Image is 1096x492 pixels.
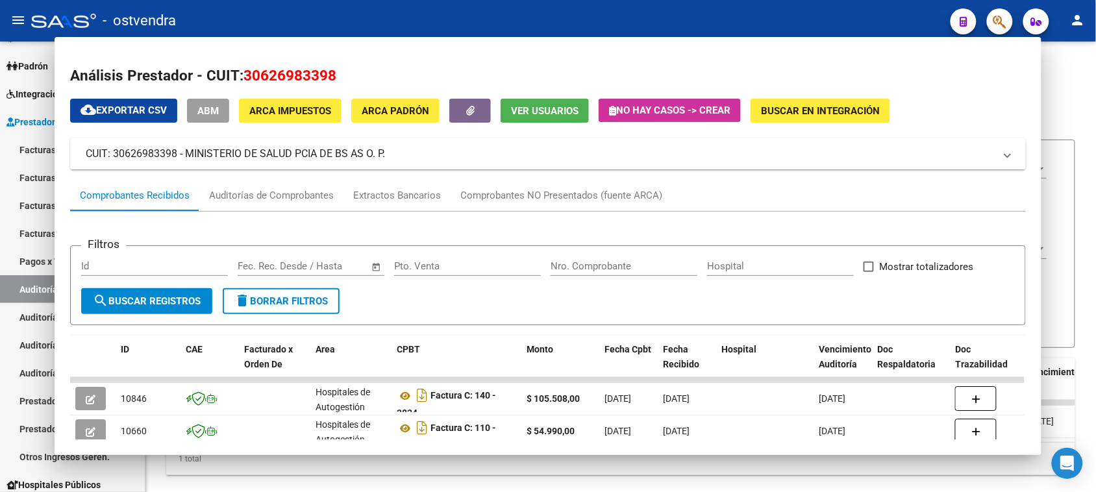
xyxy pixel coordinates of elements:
[209,188,334,203] div: Auditorías de Comprobantes
[6,59,48,73] span: Padrón
[501,99,589,123] button: Ver Usuarios
[658,336,716,393] datatable-header-cell: Fecha Recibido
[599,336,658,393] datatable-header-cell: Fecha Cpbt
[6,115,125,129] span: Prestadores / Proveedores
[599,99,741,122] button: No hay casos -> Crear
[663,344,699,369] span: Fecha Recibido
[81,102,96,117] mat-icon: cloud_download
[414,385,430,406] i: Descargar documento
[819,344,871,369] span: Vencimiento Auditoría
[511,105,579,117] span: Ver Usuarios
[604,344,651,354] span: Fecha Cpbt
[93,293,108,308] mat-icon: search
[103,6,176,35] span: - ostvendra
[249,105,331,117] span: ARCA Impuestos
[362,105,429,117] span: ARCA Padrón
[316,387,370,412] span: Hospitales de Autogestión
[316,419,370,445] span: Hospitales de Autogestión
[369,260,384,275] button: Open calendar
[70,65,1025,87] h2: Análisis Prestador - CUIT:
[234,293,250,308] mat-icon: delete
[244,344,293,369] span: Facturado x Orden De
[166,443,1075,475] div: 1 total
[239,336,310,393] datatable-header-cell: Facturado x Orden De
[609,105,730,116] span: No hay casos -> Crear
[239,99,342,123] button: ARCA Impuestos
[877,344,936,369] span: Doc Respaldatoria
[80,188,190,203] div: Comprobantes Recibidos
[397,344,420,354] span: CPBT
[187,99,229,123] button: ABM
[310,336,392,393] datatable-header-cell: Area
[70,138,1025,169] mat-expansion-panel-header: CUIT: 30626983398 - MINISTERIO DE SALUD PCIA DE BS AS O. P.
[121,393,147,404] span: 10846
[819,393,845,404] span: [DATE]
[238,260,290,272] input: Fecha inicio
[872,336,950,393] datatable-header-cell: Doc Respaldatoria
[181,336,239,393] datatable-header-cell: CAE
[6,87,127,101] span: Integración (discapacidad)
[316,344,335,354] span: Area
[93,295,201,307] span: Buscar Registros
[234,295,328,307] span: Borrar Filtros
[761,105,880,117] span: Buscar en Integración
[353,188,441,203] div: Extractos Bancarios
[392,336,521,393] datatable-header-cell: CPBT
[116,336,181,393] datatable-header-cell: ID
[663,426,690,436] span: [DATE]
[1028,367,1080,392] span: Vencimiento FC
[1052,448,1083,479] div: Open Intercom Messenger
[223,288,340,314] button: Borrar Filtros
[121,344,129,354] span: ID
[81,288,212,314] button: Buscar Registros
[186,344,203,354] span: CAE
[397,391,496,419] strong: Factura C: 140 - 3834
[604,426,631,436] span: [DATE]
[81,105,167,116] span: Exportar CSV
[751,99,890,123] button: Buscar en Integración
[814,336,872,393] datatable-header-cell: Vencimiento Auditoría
[950,336,1028,393] datatable-header-cell: Doc Trazabilidad
[197,105,219,117] span: ABM
[527,344,553,354] span: Monto
[663,393,690,404] span: [DATE]
[521,336,599,393] datatable-header-cell: Monto
[1023,358,1094,415] datatable-header-cell: Vencimiento FC
[81,236,126,252] h3: Filtros
[879,259,973,275] span: Mostrar totalizadores
[460,188,662,203] div: Comprobantes NO Presentados (fuente ARCA)
[351,99,440,123] button: ARCA Padrón
[86,146,994,162] mat-panel-title: CUIT: 30626983398 - MINISTERIO DE SALUD PCIA DE BS AS O. P.
[70,99,177,123] button: Exportar CSV
[527,426,575,436] strong: $ 54.990,00
[955,344,1008,369] span: Doc Trazabilidad
[414,417,430,438] i: Descargar documento
[302,260,365,272] input: Fecha fin
[819,426,845,436] span: [DATE]
[721,344,756,354] span: Hospital
[1070,12,1086,28] mat-icon: person
[243,67,336,84] span: 30626983398
[6,478,101,492] span: Hospitales Públicos
[121,426,147,436] span: 10660
[604,393,631,404] span: [DATE]
[716,336,814,393] datatable-header-cell: Hospital
[10,12,26,28] mat-icon: menu
[397,423,496,451] strong: Factura C: 110 - 4226
[527,393,580,404] strong: $ 105.508,00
